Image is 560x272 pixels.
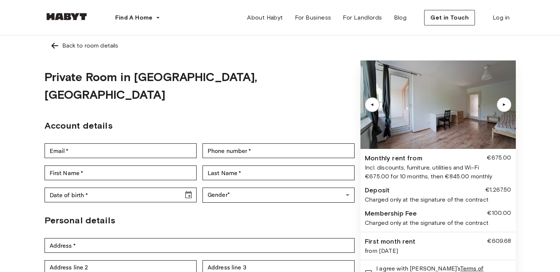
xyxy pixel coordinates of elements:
img: Habyt [45,13,89,20]
div: Incl. discounts, furniture, utilities and Wi-Fi [365,163,511,172]
div: Monthly rent from [365,153,422,163]
div: Charged only at the signature of the contract [365,219,511,227]
span: For Landlords [343,13,382,22]
div: Deposit [365,185,390,195]
span: Get in Touch [430,13,469,22]
a: Blog [388,10,413,25]
a: Log in [487,10,515,25]
div: from [DATE] [365,247,511,255]
h1: Private Room in [GEOGRAPHIC_DATA], [GEOGRAPHIC_DATA] [45,68,355,104]
a: Left pointing arrowBack to room details [45,35,516,56]
div: ▲ [500,102,508,107]
span: About Habyt [247,13,283,22]
div: €100.00 [487,209,511,219]
div: ▲ [369,102,376,107]
span: For Business [295,13,331,22]
div: Back to room details [62,41,119,50]
button: Get in Touch [424,10,475,25]
img: Left pointing arrow [50,41,59,50]
div: €675.00 for 10 months, then €845.00 monthly [365,172,511,181]
div: First month rent [365,237,415,247]
a: For Landlords [337,10,388,25]
span: Log in [493,13,510,22]
button: Find A Home [109,10,166,25]
div: Charged only at the signature of the contract [365,195,511,204]
div: €609.68 [487,237,511,247]
h2: Account details [45,119,355,132]
img: Image of the room [360,60,515,149]
span: Blog [394,13,407,22]
button: Choose date [181,188,196,202]
a: About Habyt [241,10,289,25]
div: Membership Fee [365,209,417,219]
div: €675.00 [487,153,511,163]
h2: Personal details [45,214,355,227]
span: Find A Home [115,13,153,22]
div: €1,267.50 [485,185,511,195]
a: For Business [289,10,337,25]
